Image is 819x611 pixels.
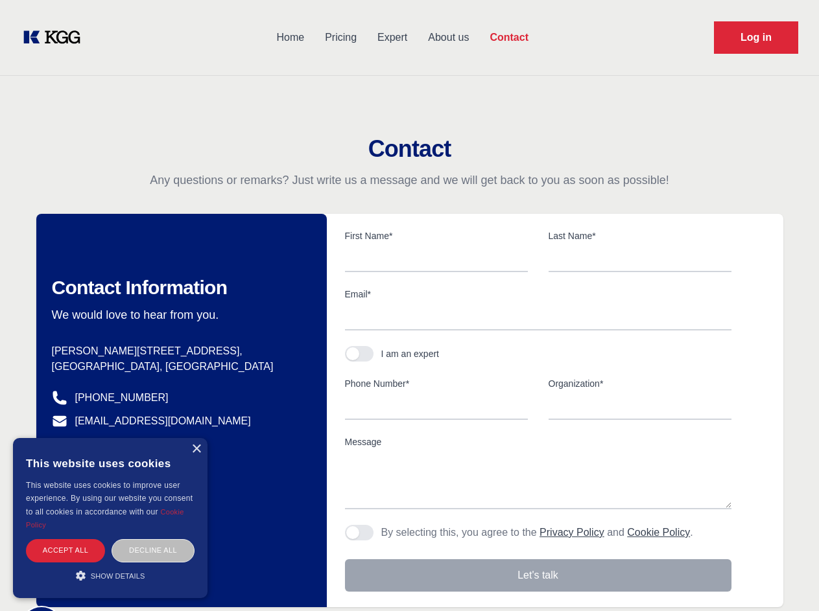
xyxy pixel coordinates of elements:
a: KOL Knowledge Platform: Talk to Key External Experts (KEE) [21,27,91,48]
h2: Contact Information [52,276,306,299]
a: Privacy Policy [540,527,604,538]
a: Home [266,21,315,54]
span: Show details [91,572,145,580]
label: Message [345,435,731,448]
label: First Name* [345,229,528,242]
label: Phone Number* [345,377,528,390]
iframe: Chat Widget [754,549,819,611]
div: I am an expert [381,347,440,360]
p: We would love to hear from you. [52,307,306,323]
a: [PHONE_NUMBER] [75,390,169,406]
p: Any questions or remarks? Just write us a message and we will get back to you as soon as possible! [16,172,803,188]
label: Organization* [549,377,731,390]
a: Cookie Policy [26,508,184,529]
div: Show details [26,569,195,582]
div: Decline all [112,539,195,562]
a: Cookie Policy [627,527,690,538]
h2: Contact [16,136,803,162]
a: @knowledgegategroup [52,437,181,452]
a: Pricing [315,21,367,54]
button: Let's talk [345,559,731,592]
p: [GEOGRAPHIC_DATA], [GEOGRAPHIC_DATA] [52,359,306,375]
a: [EMAIL_ADDRESS][DOMAIN_NAME] [75,413,251,429]
div: This website uses cookies [26,448,195,479]
p: [PERSON_NAME][STREET_ADDRESS], [52,343,306,359]
p: By selecting this, you agree to the and . [381,525,693,540]
div: Accept all [26,539,105,562]
a: About us [418,21,479,54]
a: Expert [367,21,418,54]
span: This website uses cookies to improve user experience. By using our website you consent to all coo... [26,481,193,516]
a: Request Demo [714,21,798,54]
label: Last Name* [549,229,731,242]
a: Contact [479,21,539,54]
div: Close [191,444,201,454]
label: Email* [345,288,731,301]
